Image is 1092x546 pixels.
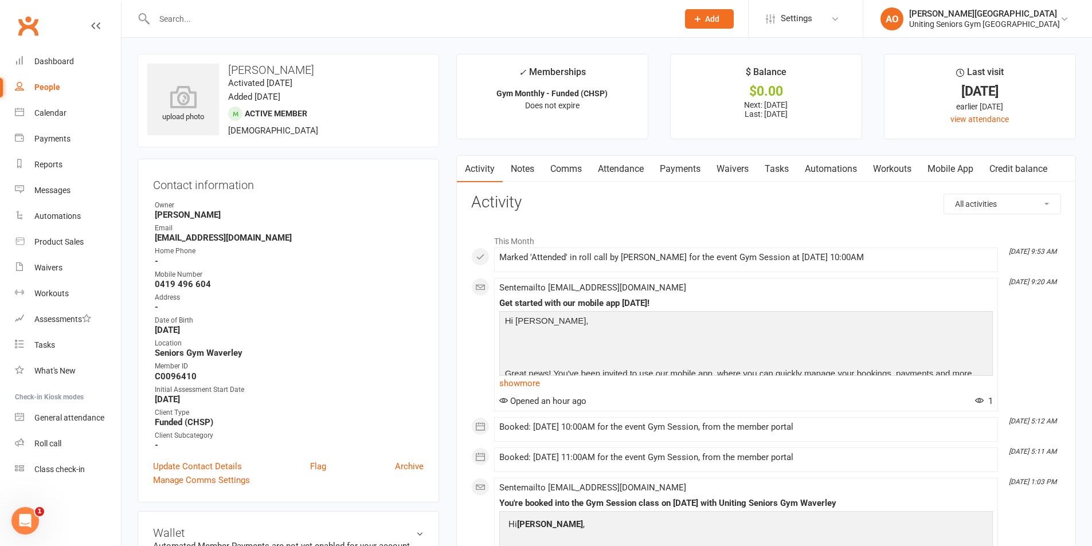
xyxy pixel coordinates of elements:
a: Waivers [15,255,121,281]
h3: [PERSON_NAME] [147,64,429,76]
span: Does not expire [525,101,580,110]
strong: - [155,302,424,312]
p: Great news! You've been invited to use our mobile app, where you can quickly manage your bookings... [502,367,990,383]
h3: Activity [471,194,1061,211]
input: Search... [151,11,670,27]
div: Waivers [34,263,62,272]
a: Notes [503,156,542,182]
div: You're booked into the Gym Session class on [DATE] with Uniting Seniors Gym Waverley [499,498,993,508]
span: Settings [781,6,812,32]
p: Hi [PERSON_NAME], [502,314,990,331]
a: Clubworx [14,11,42,40]
div: $ Balance [746,65,786,85]
a: Workouts [15,281,121,307]
iframe: Intercom live chat [11,507,39,535]
div: Product Sales [34,237,84,246]
a: Tasks [757,156,797,182]
span: Sent email to [EMAIL_ADDRESS][DOMAIN_NAME] [499,282,686,293]
div: Client Type [155,407,424,418]
a: Mobile App [919,156,981,182]
div: Tasks [34,340,55,349]
div: upload photo [147,85,219,123]
div: Payments [34,134,71,143]
strong: 0419 496 604 [155,279,424,289]
a: Manage Comms Settings [153,473,250,487]
div: AO [880,7,903,30]
h3: Contact information [153,174,424,191]
div: General attendance [34,413,104,422]
a: Dashboard [15,49,121,74]
div: Uniting Seniors Gym [GEOGRAPHIC_DATA] [909,19,1060,29]
div: Client Subcategory [155,430,424,441]
strong: [PERSON_NAME] [155,210,424,220]
div: Booked: [DATE] 10:00AM for the event Gym Session, from the member portal [499,422,993,432]
a: Archive [395,459,424,473]
div: Mobile Number [155,269,424,280]
a: Automations [797,156,865,182]
span: [DEMOGRAPHIC_DATA] [228,125,318,136]
div: Initial Assessment Start Date [155,384,424,395]
i: [DATE] 5:11 AM [1009,447,1056,455]
time: Added [DATE] [228,92,280,102]
strong: [PERSON_NAME] [517,519,583,529]
div: [PERSON_NAME][GEOGRAPHIC_DATA] [909,9,1060,19]
time: Activated [DATE] [228,78,292,88]
strong: Gym Monthly - Funded (CHSP) [496,89,608,98]
div: Owner [155,200,424,211]
div: Email [155,223,424,234]
div: Booked: [DATE] 11:00AM for the event Gym Session, from the member portal [499,453,993,462]
i: [DATE] 9:20 AM [1009,278,1056,286]
span: Add [705,14,719,23]
div: Address [155,292,424,303]
div: Member ID [155,361,424,372]
a: Calendar [15,100,121,126]
a: General attendance kiosk mode [15,405,121,431]
a: Workouts [865,156,919,182]
strong: Funded (CHSP) [155,417,424,427]
div: Date of Birth [155,315,424,326]
div: Roll call [34,439,61,448]
div: Assessments [34,315,91,324]
a: show more [499,375,993,391]
i: [DATE] 5:12 AM [1009,417,1056,425]
strong: - [155,256,424,266]
div: Get started with our mobile app [DATE]! [499,298,993,308]
a: Reports [15,152,121,178]
p: Hi , [506,517,987,534]
div: Automations [34,211,81,221]
a: Update Contact Details [153,459,242,473]
strong: - [155,440,424,450]
i: [DATE] 9:53 AM [1009,248,1056,256]
div: earlier [DATE] [895,100,1065,113]
div: [DATE] [895,85,1065,97]
div: People [34,83,60,92]
a: Activity [457,156,503,182]
div: What's New [34,366,76,375]
a: view attendance [950,115,1009,124]
a: Automations [15,203,121,229]
a: Waivers [709,156,757,182]
div: Memberships [519,65,586,86]
strong: C0096410 [155,371,424,382]
i: ✓ [519,67,526,78]
span: Active member [245,109,307,118]
a: Comms [542,156,590,182]
a: Assessments [15,307,121,332]
div: Marked 'Attended' in roll call by [PERSON_NAME] for the event Gym Session at [DATE] 10:00AM [499,253,993,262]
a: Product Sales [15,229,121,255]
div: Class check-in [34,465,85,474]
a: Tasks [15,332,121,358]
strong: [DATE] [155,325,424,335]
a: Messages [15,178,121,203]
a: Attendance [590,156,652,182]
a: Credit balance [981,156,1055,182]
a: Roll call [15,431,121,457]
li: This Month [471,229,1061,248]
div: Reports [34,160,62,169]
a: Class kiosk mode [15,457,121,482]
div: Location [155,338,424,349]
div: Messages [34,186,71,195]
p: Next: [DATE] Last: [DATE] [681,100,851,119]
h3: Wallet [153,527,424,539]
span: Sent email to [EMAIL_ADDRESS][DOMAIN_NAME] [499,482,686,493]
